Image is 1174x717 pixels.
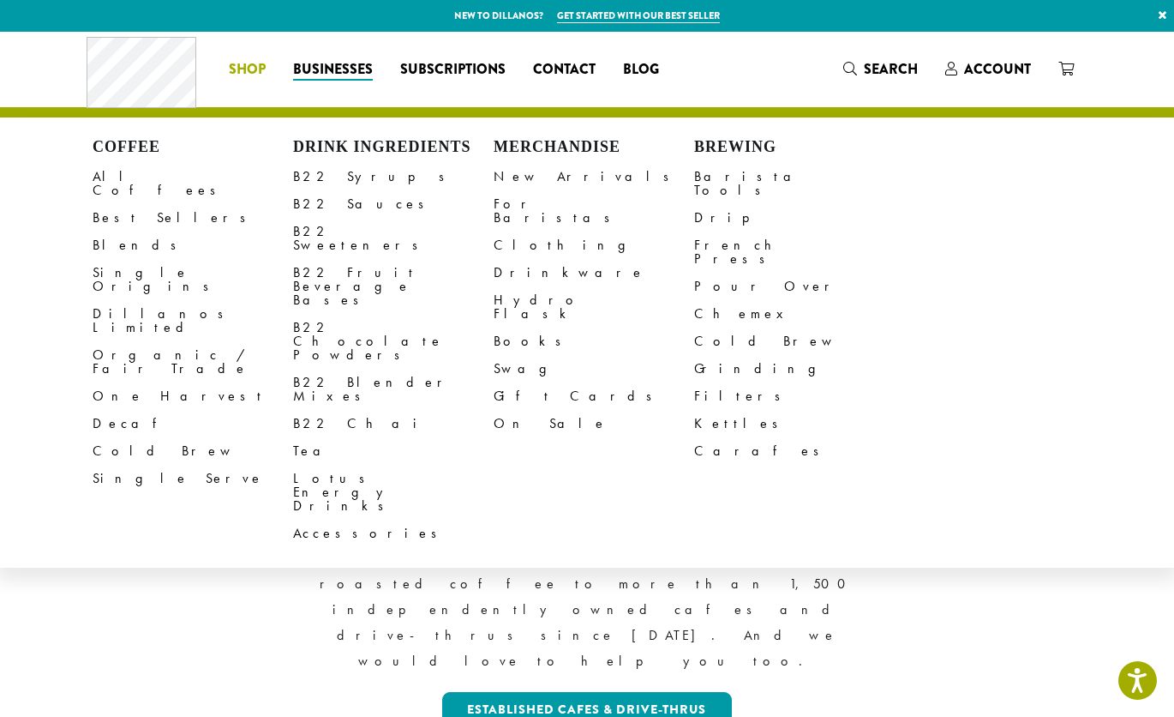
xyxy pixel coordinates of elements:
[694,232,895,273] a: French Press
[694,437,895,465] a: Carafes
[494,190,694,232] a: For Baristas
[494,383,694,410] a: Gift Cards
[494,163,694,190] a: New Arrivals
[293,410,494,437] a: B22 Chai
[694,410,895,437] a: Kettles
[293,314,494,369] a: B22 Chocolate Powders
[694,138,895,157] h4: Brewing
[93,300,293,341] a: Dillanos Limited
[494,410,694,437] a: On Sale
[293,520,494,547] a: Accessories
[864,59,918,79] span: Search
[93,259,293,300] a: Single Origins
[215,56,279,83] a: Shop
[694,204,895,232] a: Drip
[494,355,694,383] a: Swag
[293,190,494,218] a: B22 Sauces
[93,204,293,232] a: Best Sellers
[494,138,694,157] h4: Merchandise
[93,163,293,204] a: All Coffees
[93,383,293,410] a: One Harvest
[293,138,494,157] h4: Drink Ingredients
[293,218,494,259] a: B22 Sweeteners
[93,341,293,383] a: Organic / Fair Trade
[694,355,895,383] a: Grinding
[293,437,494,465] a: Tea
[293,259,494,314] a: B22 Fruit Beverage Bases
[400,59,506,81] span: Subscriptions
[694,383,895,410] a: Filters
[694,163,895,204] a: Barista Tools
[494,232,694,259] a: Clothing
[293,59,373,81] span: Businesses
[93,437,293,465] a: Cold Brew
[293,465,494,520] a: Lotus Energy Drinks
[293,369,494,410] a: B22 Blender Mixes
[494,259,694,286] a: Drinkware
[93,410,293,437] a: Decaf
[623,59,659,81] span: Blog
[694,300,895,328] a: Chemex
[533,59,596,81] span: Contact
[494,328,694,355] a: Books
[494,286,694,328] a: Hydro Flask
[557,9,720,23] a: Get started with our best seller
[964,59,1031,79] span: Account
[93,138,293,157] h4: Coffee
[93,232,293,259] a: Blends
[694,273,895,300] a: Pour Over
[694,328,895,355] a: Cold Brew
[830,55,931,83] a: Search
[293,163,494,190] a: B22 Syrups
[93,465,293,492] a: Single Serve
[229,59,266,81] span: Shop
